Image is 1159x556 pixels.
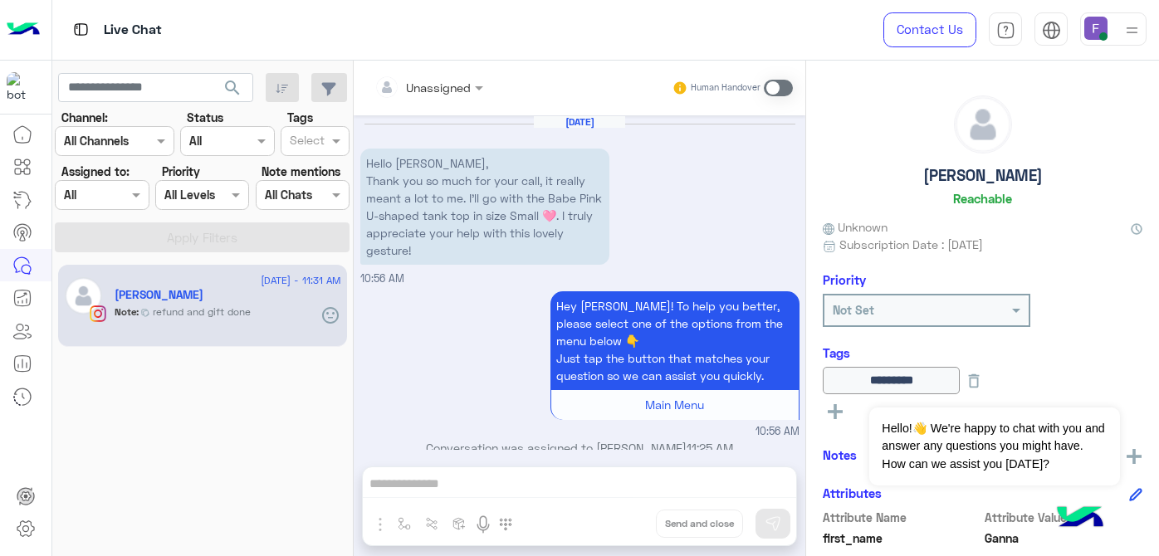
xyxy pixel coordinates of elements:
[262,163,340,180] label: Note mentions
[1042,21,1061,40] img: tab
[869,407,1119,485] span: Hello!👋 We're happy to chat with you and answer any questions you might have. How can we assist y...
[1051,490,1109,548] img: hulul-logo.png
[823,447,857,462] h6: Notes
[1084,17,1108,40] img: userImage
[645,397,704,412] span: Main Menu
[656,510,743,538] button: Send and close
[1122,20,1142,41] img: profile
[115,288,203,302] h5: Ganna Yasser
[360,439,800,456] p: Conversation was assigned to [PERSON_NAME]
[996,21,1015,40] img: tab
[823,529,981,547] span: first_name
[7,72,37,102] img: 317874714732967
[7,12,40,47] img: Logo
[360,272,404,285] span: 10:56 AM
[550,291,800,390] p: 26/8/2025, 10:56 AM
[61,109,108,126] label: Channel:
[953,191,1012,206] h6: Reachable
[261,273,340,288] span: [DATE] - 11:31 AM
[136,305,154,318] b: :
[55,222,350,252] button: Apply Filters
[287,131,325,153] div: Select
[823,218,888,236] span: Unknown
[65,277,102,315] img: defaultAdmin.png
[287,109,313,126] label: Tags
[989,12,1022,47] a: tab
[534,116,625,128] h6: [DATE]
[823,509,981,526] span: Attribute Name
[162,163,200,180] label: Priority
[823,272,866,287] h6: Priority
[90,305,106,322] img: Instagram
[883,12,976,47] a: Contact Us
[691,81,760,95] small: Human Handover
[115,305,136,318] b: Note
[153,305,251,319] span: refund and gift done
[187,109,223,126] label: Status
[823,345,1142,360] h6: Tags
[61,163,130,180] label: Assigned to:
[104,19,162,41] p: Live Chat
[213,73,253,109] button: search
[955,96,1011,153] img: defaultAdmin.png
[823,485,882,500] h6: Attributes
[1127,449,1142,464] img: add
[985,509,1143,526] span: Attribute Value
[687,441,733,455] span: 11:25 AM
[839,236,983,253] span: Subscription Date : [DATE]
[71,19,91,40] img: tab
[985,529,1143,547] span: Ganna
[223,78,242,98] span: search
[360,149,609,265] p: 26/8/2025, 10:56 AM
[923,166,1043,185] h5: [PERSON_NAME]
[756,424,800,440] span: 10:56 AM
